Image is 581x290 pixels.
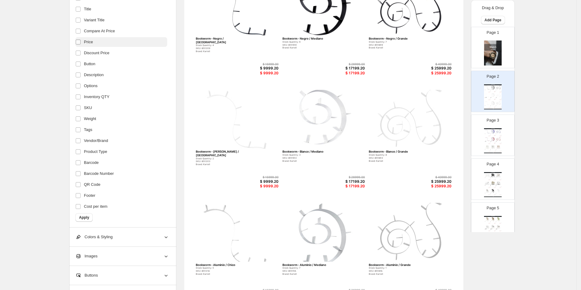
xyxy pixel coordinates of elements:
[196,47,253,50] div: SKU: 800309
[84,50,109,56] span: Discount Price
[335,66,365,70] div: $ 17199.20
[494,108,496,108] div: $ 17199.20
[196,270,253,273] div: SKU: 80031A
[84,203,107,210] span: Cost per item
[494,151,496,152] div: $ 3999.20
[196,90,278,149] img: primaryImage
[490,222,494,222] div: Brand: Resol
[487,205,499,211] p: Page 5
[84,182,100,188] span: QR Code
[496,97,500,98] div: Bookworm - Blanco / Grande
[490,217,496,221] img: primaryImage
[471,202,515,244] div: Page 5Watch CatalogprimaryImage[PERSON_NAME][GEOGRAPHIC_DATA]Stock Quantity: 3SKU: 01324Brand: Re...
[499,92,501,93] div: $ 25999.20
[499,107,501,108] div: $ 25999.20
[485,173,490,177] img: primaryImage
[488,107,490,108] div: $ 9999.20
[84,171,114,177] span: Barcode Number
[282,154,339,157] div: Stock Quantity: 3
[484,216,502,217] div: Watch Catalog
[335,71,365,75] div: $ 17199.20
[282,44,339,47] div: SKU: 800509
[485,222,489,222] div: Brand: Resol
[482,5,504,11] p: Drag & Drop
[84,138,108,144] span: Vendor/Brand
[422,179,451,184] div: $ 25999.20
[485,189,490,193] img: primaryImage
[369,90,451,149] img: primaryImage
[422,71,451,75] div: $ 25999.20
[499,224,501,224] div: $ 1199.20
[496,225,501,229] img: primaryImage
[84,72,104,78] span: Description
[496,145,501,149] img: primaryImage
[485,97,489,98] div: Bookworm - [PERSON_NAME] / [GEOGRAPHIC_DATA]
[196,44,253,47] div: Stock Quantity: 4
[282,90,365,149] img: primaryImage
[84,127,92,133] span: Tags
[282,47,339,49] div: Brand: Kartell
[490,90,494,90] div: Bookworm - Negro / Mediano
[369,273,426,276] div: Brand: Kartell
[496,93,501,97] img: primaryImage
[84,61,95,67] span: Button
[490,193,494,194] div: Brand: Resol
[485,133,489,134] div: Bookworm - Azul Cobalto / Chico
[496,189,501,193] img: primaryImage
[369,44,426,47] div: SKU: 800809
[490,230,494,230] div: Brand: Resol
[499,99,501,100] div: $ 25999.20
[196,50,253,53] div: Brand: Kartell
[485,217,490,221] img: primaryImage
[496,129,501,133] img: primaryImage
[488,92,490,93] div: $ 9999.20
[490,225,496,229] img: primaryImage
[369,157,426,160] div: SKU: 800803
[496,137,501,141] img: primaryImage
[471,71,515,112] div: Page 2Watch CatalogprimaryImageBookworm - Negro / [GEOGRAPHIC_DATA]Stock Quantity: 4SKU: 800309Br...
[494,179,496,180] div: $ 3359.20
[485,18,501,23] span: Add Page
[369,47,426,49] div: Brand: Kartell
[499,136,501,136] div: $ 25999.20
[490,173,496,177] img: primaryImage
[196,150,253,157] div: Bookworm - [PERSON_NAME] / [GEOGRAPHIC_DATA]
[494,100,496,100] div: $ 17199.20
[496,85,501,89] img: primaryImage
[485,193,489,194] div: Brand: Vondom
[335,62,365,66] div: $ 26999.00
[488,99,490,100] div: $ 9999.20
[282,37,339,40] div: Bookworm - Negro / Mediano
[490,133,494,134] div: Bookworm - Azul Cobalto / Mediano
